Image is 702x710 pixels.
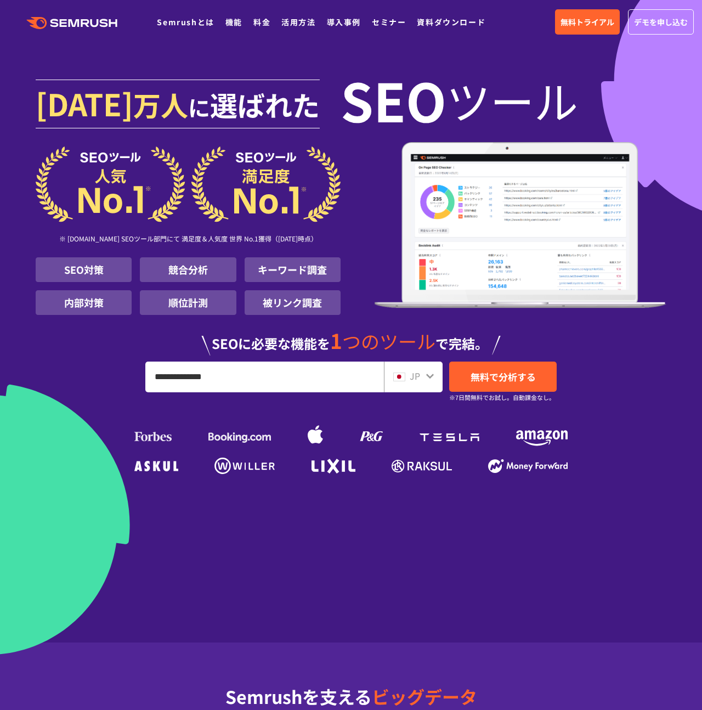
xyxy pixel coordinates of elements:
li: 内部対策 [36,290,132,315]
span: 選ばれた [210,84,320,124]
small: ※7日間無料でお試し。自動課金なし。 [449,392,555,403]
a: 料金 [253,16,270,27]
span: つのツール [342,328,435,354]
a: セミナー [372,16,406,27]
span: 無料トライアル [561,16,614,28]
span: 無料で分析する [471,370,536,384]
span: JP [410,369,420,382]
a: 活用方法 [281,16,315,27]
span: 1 [330,325,342,355]
li: 被リンク調査 [245,290,341,315]
span: 万人 [133,84,188,124]
a: 無料トライアル [555,9,620,35]
span: ツール [446,78,578,122]
li: キーワード調査 [245,257,341,282]
a: 機能 [225,16,242,27]
span: ビッグデータ [372,684,477,709]
a: Semrushとは [157,16,214,27]
span: SEO [341,78,446,122]
span: で完結。 [435,334,488,353]
a: 無料で分析する [449,362,557,392]
li: SEO対策 [36,257,132,282]
input: URL、キーワードを入力してください [146,362,383,392]
div: SEOに必要な機能を [36,319,666,356]
a: 資料ダウンロード [417,16,485,27]
a: デモを申し込む [628,9,694,35]
a: 導入事例 [327,16,361,27]
span: デモを申し込む [634,16,688,28]
div: ※ [DOMAIN_NAME] SEOツール部門にて 満足度＆人気度 世界 No.1獲得（[DATE]時点） [36,222,341,257]
li: 競合分析 [140,257,236,282]
span: に [188,91,210,123]
li: 順位計測 [140,290,236,315]
span: [DATE] [36,81,133,125]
